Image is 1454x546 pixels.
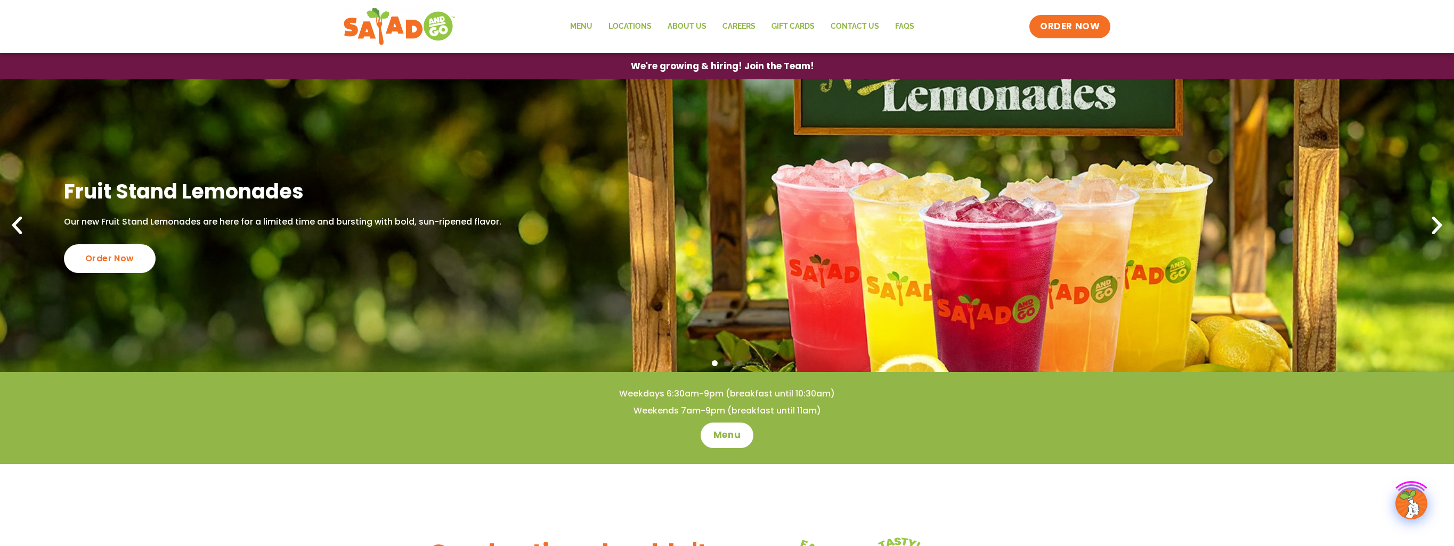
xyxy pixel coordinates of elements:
[5,214,29,237] div: Previous slide
[714,14,763,39] a: Careers
[712,360,718,366] span: Go to slide 1
[1040,20,1100,33] span: ORDER NOW
[713,429,741,442] span: Menu
[701,423,753,448] a: Menu
[21,405,1433,417] h4: Weekends 7am-9pm (breakfast until 11am)
[343,5,456,48] img: new-SAG-logo-768×292
[64,178,501,204] h2: Fruit Stand Lemonades
[615,54,830,79] a: We're growing & hiring! Join the Team!
[562,14,922,39] nav: Menu
[724,360,730,366] span: Go to slide 2
[1029,15,1110,38] a: ORDER NOW
[736,360,742,366] span: Go to slide 3
[600,14,660,39] a: Locations
[887,14,922,39] a: FAQs
[562,14,600,39] a: Menu
[21,388,1433,400] h4: Weekdays 6:30am-9pm (breakfast until 10:30am)
[763,14,823,39] a: GIFT CARDS
[64,244,156,273] div: Order Now
[823,14,887,39] a: Contact Us
[1425,214,1449,237] div: Next slide
[631,62,814,71] span: We're growing & hiring! Join the Team!
[660,14,714,39] a: About Us
[64,216,501,228] p: Our new Fruit Stand Lemonades are here for a limited time and bursting with bold, sun-ripened fla...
